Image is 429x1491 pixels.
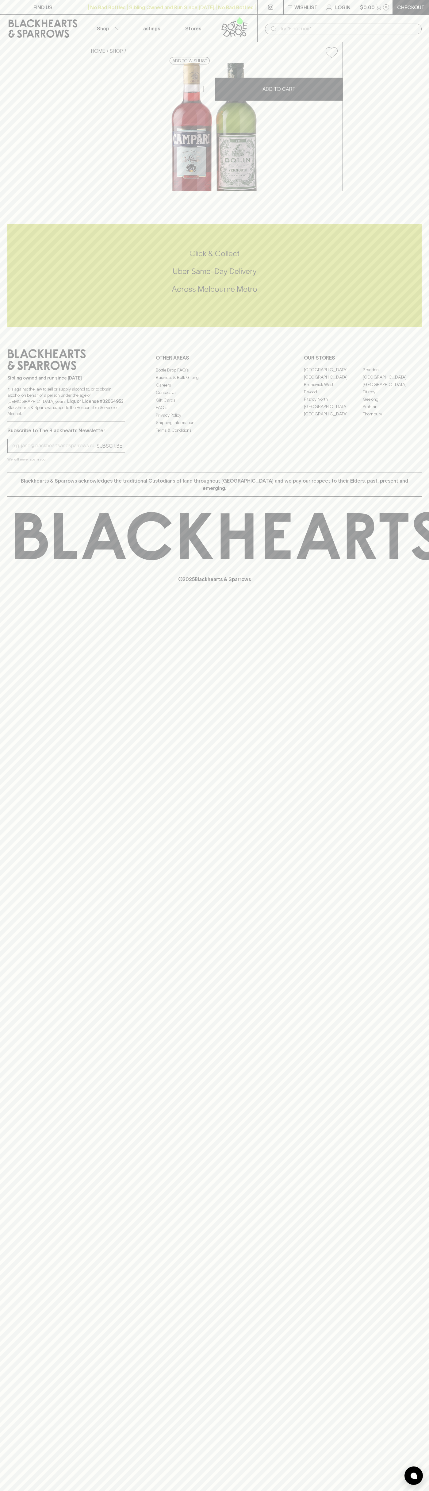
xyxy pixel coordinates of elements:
input: e.g. jane@blackheartsandsparrows.com.au [12,441,94,451]
p: Login [335,4,350,11]
p: It is against the law to sell or supply alcohol to, or to obtain alcohol on behalf of a person un... [7,386,125,417]
a: Careers [156,381,274,389]
a: Thornbury [363,410,422,418]
a: Fitzroy [363,388,422,396]
a: [GEOGRAPHIC_DATA] [363,374,422,381]
a: [GEOGRAPHIC_DATA] [363,381,422,388]
a: Elwood [304,388,363,396]
img: bubble-icon [411,1473,417,1479]
h5: Click & Collect [7,248,422,259]
button: Add to wishlist [323,45,340,60]
a: Fitzroy North [304,396,363,403]
h5: Uber Same-Day Delivery [7,266,422,276]
p: SUBSCRIBE [97,442,122,449]
p: Blackhearts & Sparrows acknowledges the traditional Custodians of land throughout [GEOGRAPHIC_DAT... [12,477,417,492]
button: Add to wishlist [170,57,210,64]
a: Business & Bulk Gifting [156,374,274,381]
a: Shipping Information [156,419,274,426]
div: Call to action block [7,224,422,327]
a: Braddon [363,366,422,374]
a: [GEOGRAPHIC_DATA] [304,403,363,410]
a: Terms & Conditions [156,426,274,434]
p: ADD TO CART [262,85,295,93]
a: Gift Cards [156,396,274,404]
a: Privacy Policy [156,411,274,419]
p: Wishlist [294,4,318,11]
button: ADD TO CART [215,78,343,101]
p: OTHER AREAS [156,354,274,361]
p: $0.00 [360,4,375,11]
strong: Liquor License #32064953 [67,399,124,404]
p: FIND US [33,4,52,11]
p: Checkout [397,4,425,11]
button: Shop [86,15,129,42]
p: Stores [185,25,201,32]
a: Contact Us [156,389,274,396]
img: 32366.png [86,63,343,191]
a: Bottle Drop FAQ's [156,366,274,374]
p: OUR STORES [304,354,422,361]
a: Tastings [129,15,172,42]
h5: Across Melbourne Metro [7,284,422,294]
a: [GEOGRAPHIC_DATA] [304,410,363,418]
a: [GEOGRAPHIC_DATA] [304,366,363,374]
p: Subscribe to The Blackhearts Newsletter [7,427,125,434]
a: FAQ's [156,404,274,411]
a: [GEOGRAPHIC_DATA] [304,374,363,381]
a: Stores [172,15,215,42]
p: 0 [385,6,387,9]
button: SUBSCRIBE [94,439,125,453]
a: SHOP [110,48,123,54]
p: Tastings [140,25,160,32]
a: HOME [91,48,105,54]
a: Geelong [363,396,422,403]
input: Try "Pinot noir" [280,24,417,34]
p: Shop [97,25,109,32]
a: Brunswick West [304,381,363,388]
p: We will never spam you [7,456,125,462]
p: Sibling owned and run since [DATE] [7,375,125,381]
a: Prahran [363,403,422,410]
